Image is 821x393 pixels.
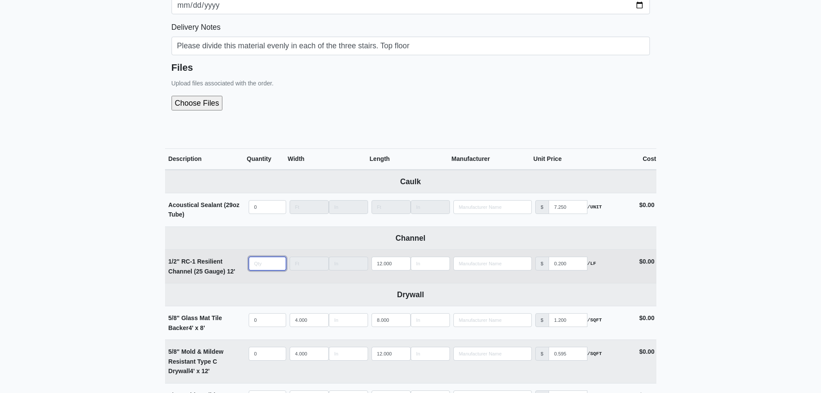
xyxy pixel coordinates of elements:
strong: 5/8" Glass Mat Tile Backer [169,314,222,331]
div: $ [535,200,549,214]
input: Length [290,347,329,361]
th: Quantity [247,148,288,170]
h5: Files [172,62,650,73]
th: Length [370,148,452,170]
strong: /SQFT [587,316,602,324]
div: $ [535,257,549,270]
span: x [195,324,199,331]
input: Length [290,257,329,270]
strong: $0.00 [639,258,654,265]
input: manufacturer [549,200,587,214]
input: Length [290,313,329,327]
input: quantity [249,313,286,327]
input: Length [371,313,411,327]
input: Search [453,257,532,270]
input: manufacturer [549,257,587,270]
span: x [197,368,200,374]
input: Length [411,200,450,214]
input: Search [453,313,532,327]
th: Cost [615,148,656,170]
strong: Acoustical Sealant (29oz Tube) [169,201,240,218]
input: Search [453,347,532,361]
input: Length [290,200,329,214]
th: Manufacturer [452,148,534,170]
input: Length [411,347,450,361]
th: Width [288,148,370,170]
span: Description [169,155,202,162]
span: 4' [188,324,193,331]
strong: /UNIT [587,203,602,211]
strong: /LF [587,260,596,267]
strong: /SQFT [587,350,602,358]
input: Length [371,257,411,270]
input: quantity [249,200,286,214]
span: 12' [201,368,209,374]
input: manufacturer [549,347,587,361]
span: 12' [227,268,235,275]
input: Choose Files [172,96,315,110]
input: Length [329,347,368,361]
strong: 1/2" RC-1 Resilient Channel (25 Gauge) [169,258,235,275]
input: Length [371,200,411,214]
input: Search [453,200,532,214]
strong: $0.00 [639,201,654,208]
span: 8' [200,324,205,331]
strong: $0.00 [639,314,654,321]
input: quantity [249,257,286,270]
small: Upload files associated with the order. [172,80,274,87]
div: $ [535,313,549,327]
input: Length [411,257,450,270]
span: 4' [190,368,195,374]
th: Unit Price [534,148,615,170]
input: Length [329,257,368,270]
input: Length [411,313,450,327]
label: Delivery Notes [172,21,221,33]
input: Length [329,313,368,327]
strong: $0.00 [639,348,654,355]
div: $ [535,347,549,361]
strong: 5/8" Mold & Mildew Resistant Type C Drywall [169,348,224,374]
input: Length [329,200,368,214]
input: Length [371,347,411,361]
input: manufacturer [549,313,587,327]
input: quantity [249,347,286,361]
b: Drywall [397,290,424,299]
b: Caulk [400,177,421,186]
b: Channel [396,234,425,242]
